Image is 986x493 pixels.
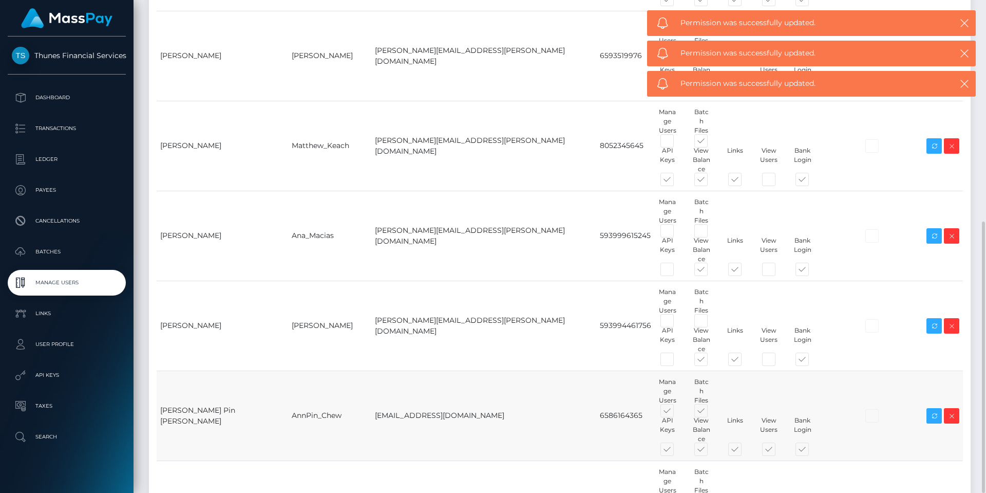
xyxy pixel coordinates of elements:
div: View Users [752,416,786,444]
td: Matthew_Keach [288,101,371,191]
img: Thunes Financial Services [12,47,29,64]
a: Dashboard [8,85,126,111]
a: Batches [8,239,126,265]
a: Search [8,424,126,450]
p: Ledger [12,152,122,167]
div: View Users [752,146,786,174]
span: Permission was successfully updated. [680,17,934,28]
td: Ana_Macias [288,191,371,281]
a: API Keys [8,362,126,388]
div: View Balance [685,146,718,174]
p: Search [12,429,122,445]
a: Taxes [8,393,126,419]
a: Ledger [8,147,126,172]
div: API Keys [651,236,685,264]
div: Links [718,56,752,84]
td: [PERSON_NAME] [157,11,288,101]
a: Payees [8,177,126,203]
div: Manage Users [651,197,685,225]
td: [PERSON_NAME][EMAIL_ADDRESS][PERSON_NAME][DOMAIN_NAME] [371,11,596,101]
td: [PERSON_NAME][EMAIL_ADDRESS][PERSON_NAME][DOMAIN_NAME] [371,101,596,191]
td: 6586164365 [596,371,655,461]
td: [EMAIL_ADDRESS][DOMAIN_NAME] [371,371,596,461]
div: Bank Login [786,416,820,444]
p: Taxes [12,398,122,414]
a: User Profile [8,332,126,357]
p: Links [12,306,122,321]
a: Links [8,301,126,326]
div: View Balance [685,56,718,84]
td: [PERSON_NAME] [288,281,371,371]
div: View Users [752,326,786,354]
div: Links [718,326,752,354]
p: Manage Users [12,275,122,290]
div: View Balance [685,326,718,354]
div: Batch Files [685,107,718,135]
td: 593999615245 [596,191,655,281]
div: Manage Users [651,377,685,405]
td: 6593519976 [596,11,655,101]
td: [PERSON_NAME] Pin [PERSON_NAME] [157,371,288,461]
a: Transactions [8,116,126,141]
td: [PERSON_NAME] [157,191,288,281]
a: Manage Users [8,270,126,296]
td: AnnPin_Chew [288,371,371,461]
p: API Keys [12,368,122,383]
p: User Profile [12,337,122,352]
div: Links [718,236,752,264]
div: Manage Users [651,287,685,315]
td: [PERSON_NAME] [157,101,288,191]
td: [PERSON_NAME][EMAIL_ADDRESS][PERSON_NAME][DOMAIN_NAME] [371,281,596,371]
div: Bank Login [786,326,820,354]
div: Batch Files [685,287,718,315]
td: [PERSON_NAME] [157,281,288,371]
div: Links [718,416,752,444]
span: Permission was successfully updated. [680,78,934,89]
div: Bank Login [786,56,820,84]
p: Cancellations [12,213,122,229]
div: Bank Login [786,236,820,264]
div: API Keys [651,56,685,84]
div: View Balance [685,416,718,444]
div: API Keys [651,416,685,444]
p: Dashboard [12,90,122,105]
p: Payees [12,182,122,198]
div: Links [718,146,752,174]
div: Bank Login [786,146,820,174]
div: View Users [752,236,786,264]
div: API Keys [651,326,685,354]
img: MassPay Logo [21,8,112,28]
div: Manage Users [651,107,685,135]
p: Batches [12,244,122,260]
div: Batch Files [685,377,718,405]
span: Permission was successfully updated. [680,48,934,59]
a: Cancellations [8,208,126,234]
div: View Users [752,56,786,84]
td: [PERSON_NAME] [288,11,371,101]
td: [PERSON_NAME][EMAIL_ADDRESS][PERSON_NAME][DOMAIN_NAME] [371,191,596,281]
p: Transactions [12,121,122,136]
td: 593994461756 [596,281,655,371]
div: View Balance [685,236,718,264]
span: Thunes Financial Services [8,51,126,60]
td: 8052345645 [596,101,655,191]
div: API Keys [651,146,685,174]
div: Batch Files [685,197,718,225]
